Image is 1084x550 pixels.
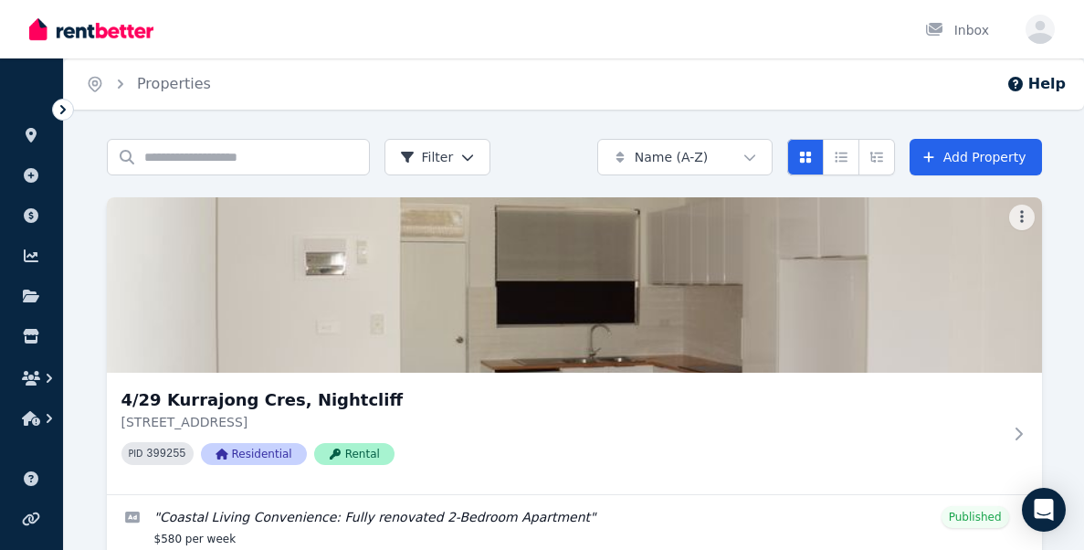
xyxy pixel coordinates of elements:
button: Help [1006,73,1066,95]
a: Properties [137,75,211,92]
button: More options [1009,205,1035,230]
div: View options [787,139,895,175]
small: PID [129,449,143,459]
span: Name (A-Z) [635,148,709,166]
nav: Breadcrumb [64,58,233,110]
button: Expanded list view [858,139,895,175]
button: Card view [787,139,824,175]
button: Compact list view [823,139,859,175]
span: Residential [201,443,307,465]
div: Inbox [925,21,989,39]
span: Rental [314,443,395,465]
p: [STREET_ADDRESS] [121,413,1002,431]
h3: 4/29 Kurrajong Cres, Nightcliff [121,387,1002,413]
a: 4/29 Kurrajong Cres, Nightcliff4/29 Kurrajong Cres, Nightcliff[STREET_ADDRESS]PID 399255Residenti... [107,197,1042,494]
span: Filter [400,148,454,166]
button: Filter [384,139,491,175]
code: 399255 [146,448,185,460]
div: Open Intercom Messenger [1022,488,1066,532]
a: Add Property [910,139,1042,175]
button: Name (A-Z) [597,139,773,175]
img: RentBetter [29,16,153,43]
img: 4/29 Kurrajong Cres, Nightcliff [107,197,1042,373]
